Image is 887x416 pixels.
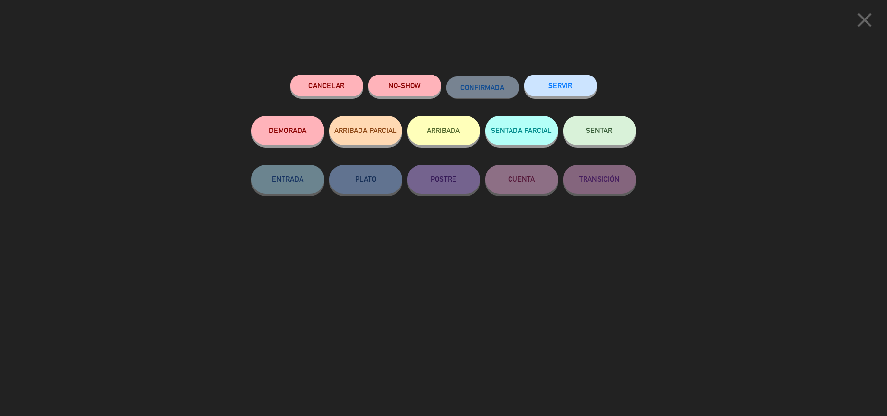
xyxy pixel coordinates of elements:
[407,165,480,194] button: POSTRE
[446,76,519,98] button: CONFIRMADA
[485,116,558,145] button: SENTADA PARCIAL
[563,116,636,145] button: SENTAR
[461,83,505,92] span: CONFIRMADA
[329,116,402,145] button: ARRIBADA PARCIAL
[524,75,597,96] button: SERVIR
[368,75,441,96] button: NO-SHOW
[563,165,636,194] button: TRANSICIÓN
[852,8,877,32] i: close
[334,126,397,134] span: ARRIBADA PARCIAL
[251,116,324,145] button: DEMORADA
[849,7,880,36] button: close
[329,165,402,194] button: PLATO
[290,75,363,96] button: Cancelar
[407,116,480,145] button: ARRIBADA
[586,126,613,134] span: SENTAR
[251,165,324,194] button: ENTRADA
[485,165,558,194] button: CUENTA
